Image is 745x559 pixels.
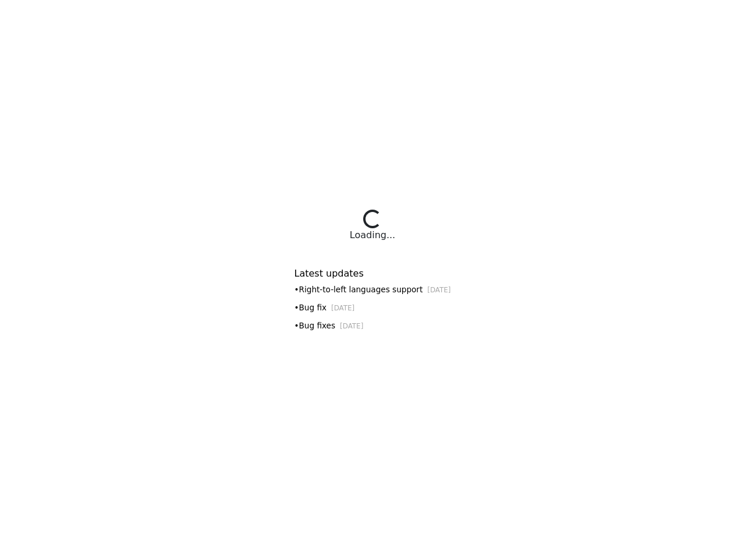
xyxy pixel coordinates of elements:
[295,284,451,296] div: • Right-to-left languages support
[295,268,451,279] h6: Latest updates
[350,228,395,242] div: Loading...
[295,302,451,314] div: • Bug fix
[331,304,354,312] small: [DATE]
[340,322,363,330] small: [DATE]
[295,320,451,332] div: • Bug fixes
[427,286,450,294] small: [DATE]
